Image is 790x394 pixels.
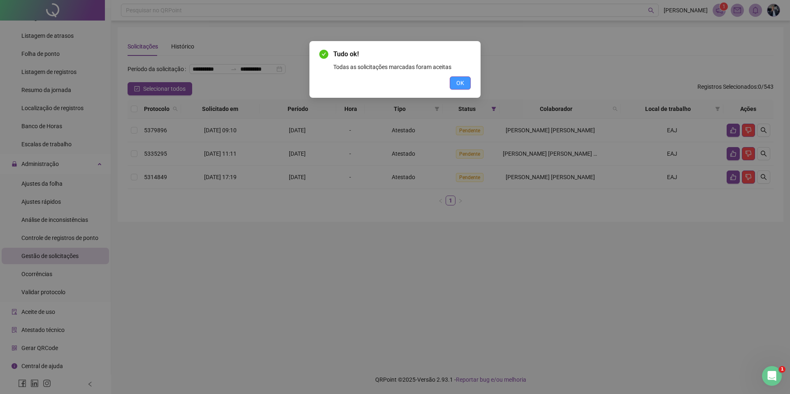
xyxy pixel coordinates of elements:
[319,50,328,59] span: check-circle
[450,76,471,90] button: OK
[456,78,464,88] span: OK
[333,62,471,71] div: Todas as solicitações marcadas foram aceitas
[333,49,471,59] span: Tudo ok!
[779,366,785,373] span: 1
[762,366,782,386] iframe: Intercom live chat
